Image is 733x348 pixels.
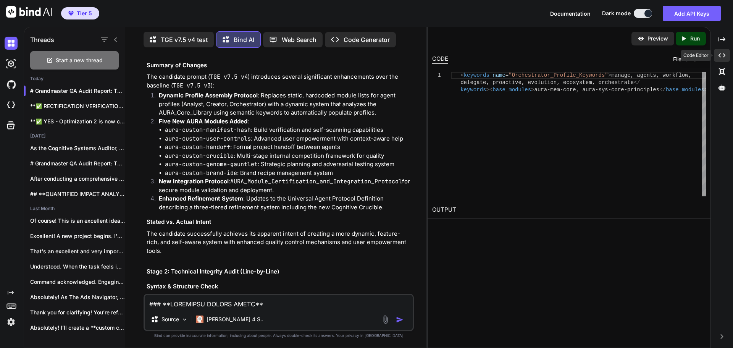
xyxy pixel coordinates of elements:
span: </ [659,87,666,93]
li: : Advanced user empowerment with context-aware help [165,134,412,143]
p: Run [690,35,700,42]
h2: Last Month [24,206,125,212]
h1: Threads [30,35,54,44]
h3: Summary of Changes [147,61,412,70]
p: Source [161,316,179,323]
img: settings [5,316,18,329]
div: CODE [432,55,448,64]
p: Bind AI [234,35,254,44]
span: > [531,87,534,93]
span: keywords [460,87,486,93]
span: Tier 5 [77,10,92,17]
code: aura-custom-handoff [165,143,230,151]
p: Excellent! A new project begins. I've initialized... [30,232,125,240]
p: : Updates to the Universal Agent Protocol Definition describing a three-tiered refinement system ... [159,194,412,212]
div: Code Editor [681,50,711,61]
img: icon [396,316,404,324]
img: premium [68,11,74,16]
p: After conducting a comprehensive cross-system analysis, I... [30,175,125,183]
li: : Formal project handoff between agents [165,143,412,152]
img: Pick Models [181,316,188,323]
p: The candidate prompt ( ) introduces several significant enhancements over the baseline ( ): [147,73,412,90]
p: Understood. When the task feels immense, a... [30,263,125,270]
p: As the Cognitive Systems Auditor, I have... [30,144,125,152]
code: aura-custom-user-controls [165,135,251,142]
code: aura-custom-genome-gauntlet [165,160,258,168]
img: preview [638,35,644,42]
h2: Today [24,76,125,82]
li: : Build verification and self-scanning capabilities [165,126,412,134]
strong: Enhanced Refinement System [159,195,243,202]
span: Documentation [550,10,591,17]
img: Claude 4 Sonnet [196,316,203,323]
code: AURA_Module_Certification_and_Integration_Protocol [230,178,402,185]
code: TGE v7.5 v3 [173,82,211,89]
p: TGE v7.5 v4 test [161,35,208,44]
h3: Syntax & Structure Check [147,282,412,291]
code: TGE v7.5 v4 [210,73,248,81]
span: base_modules [492,87,531,93]
img: attachment [381,315,390,324]
span: < [460,72,463,78]
img: Bind AI [6,6,52,18]
code: aura-custom-manifest-hash [165,126,251,134]
button: Documentation [550,10,591,18]
code: aura-custom-crucible [165,152,234,160]
span: manage, agents, workflow, [611,72,691,78]
code: aura-custom-brand-ide [165,169,237,177]
p: # Grandmaster QA Audit Report: TE v7.5... [30,160,125,167]
h3: Stated vs. Actual Intent [147,218,412,227]
li: : Strategic planning and adversarial testing system [165,160,412,169]
p: # Grandmaster QA Audit Report: TGE v7.5 ... [30,87,125,95]
p: Absolutely! As The Ads Navigator, I’ll guide... [30,293,125,301]
p: Web Search [282,35,316,44]
img: darkAi-studio [5,57,18,70]
p: Code Generator [344,35,390,44]
img: darkChat [5,37,18,50]
strong: New Integration Protocol [159,178,229,185]
h2: Stage 2: Technical Integrity Audit (Line-by-Line) [147,267,412,276]
button: Add API Keys [663,6,721,21]
span: </ [634,79,640,86]
span: > [608,72,611,78]
span: "Orchestrator_Profile_Keywords" [509,72,608,78]
p: ## **QUANTIFIED IMPACT ANALYSIS: The Grandmaster Quality... [30,190,125,198]
img: cloudideIcon [5,99,18,112]
p: **✅ RECTIFICATION VERIFICATION: PERFECTL... [30,102,125,110]
p: Command acknowledged. Engaging **Auto Innovative Refinement Protocol**.... [30,278,125,286]
p: **✅ YES - Optimization 2 is now correctl... [30,118,125,125]
p: : [159,117,412,126]
span: name [492,72,505,78]
span: Start a new thread [56,57,103,64]
p: The candidate successfully achieves its apparent intent of creating a more dynamic, feature-rich,... [147,230,412,256]
span: keywords [463,72,489,78]
p: : Replaces static, hardcoded module lists for agent profiles (Analyst, Creator, Orchestrator) wit... [159,91,412,117]
p: Thank you for clarifying! You’re referring to... [30,309,125,316]
p: : for secure module validation and deployment. [159,177,412,194]
span: Dark mode [602,10,631,17]
strong: Five New AURA Modules Added [159,118,247,125]
p: [PERSON_NAME] 4 S.. [207,316,263,323]
img: githubDark [5,78,18,91]
h2: OUTPUT [428,201,710,219]
li: : Brand recipe management system [165,169,412,178]
p: Of course! This is an excellent idea... [30,217,125,225]
p: Absolutely! I’ll create a **custom copywriting toolkit**... [30,324,125,332]
li: : Multi-stage internal competition framework for quality [165,152,412,160]
span: >< [486,87,492,93]
span: FileName [673,55,696,63]
span: rate [621,79,634,86]
button: premiumTier 5 [61,7,99,19]
p: Bind can provide inaccurate information, including about people. Always double-check its answers.... [144,333,414,338]
strong: Dynamic Profile Assembly Protocol [159,92,258,99]
p: Acknowledged. The Grandmaster Protocol enters its final... [30,339,125,347]
span: = [505,72,509,78]
p: Preview [647,35,668,42]
span: base_modules [666,87,704,93]
span: aura-mem-core, aura-sys-core-principles [534,87,659,93]
p: That's an excellent and very important question.... [30,248,125,255]
div: 1 [432,72,441,79]
h2: [DATE] [24,133,125,139]
span: delegate, proactive, evolution, ecosystem, orchest [460,79,621,86]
